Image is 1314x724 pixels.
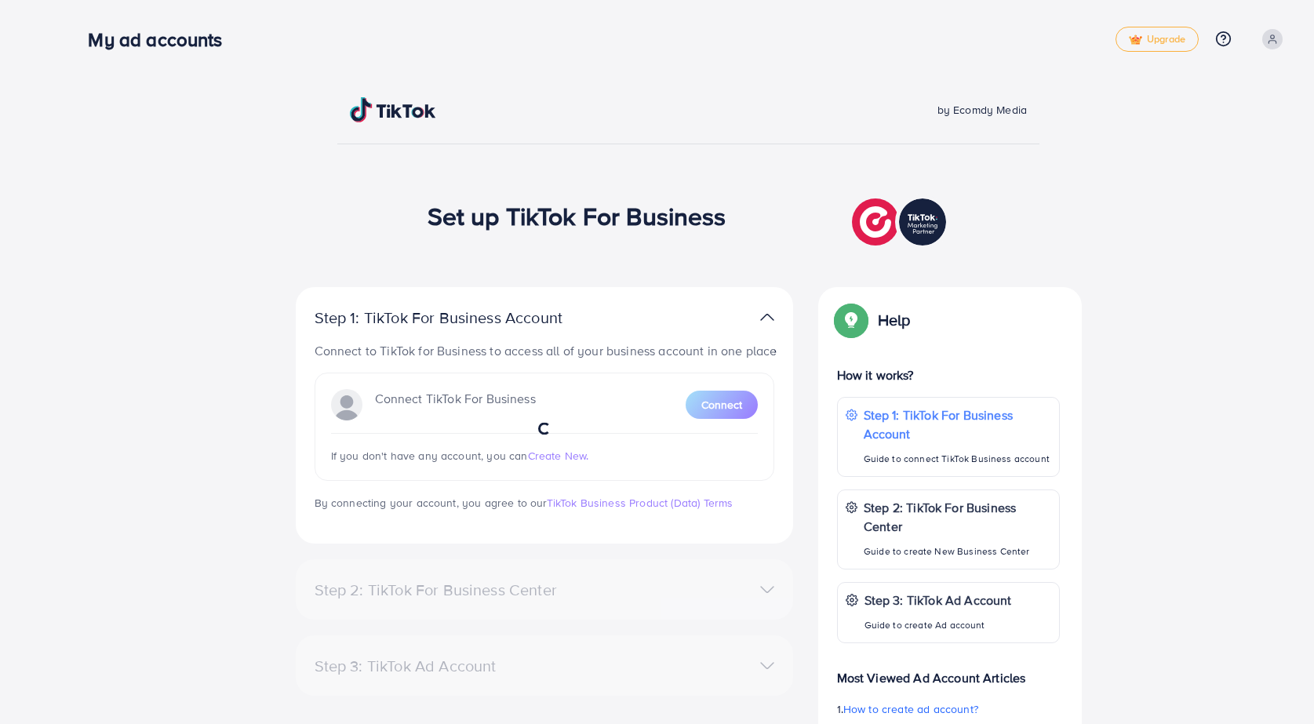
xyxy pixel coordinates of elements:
[852,195,950,249] img: TikTok partner
[428,201,726,231] h1: Set up TikTok For Business
[937,102,1027,118] span: by Ecomdy Media
[878,311,911,329] p: Help
[837,366,1060,384] p: How it works?
[1129,34,1185,45] span: Upgrade
[864,406,1051,443] p: Step 1: TikTok For Business Account
[1116,27,1199,52] a: tickUpgrade
[864,591,1012,609] p: Step 3: TikTok Ad Account
[315,308,613,327] p: Step 1: TikTok For Business Account
[1129,35,1142,45] img: tick
[864,542,1051,561] p: Guide to create New Business Center
[843,701,978,717] span: How to create ad account?
[864,449,1051,468] p: Guide to connect TikTok Business account
[837,656,1060,687] p: Most Viewed Ad Account Articles
[837,306,865,334] img: Popup guide
[864,498,1051,536] p: Step 2: TikTok For Business Center
[350,97,436,122] img: TikTok
[88,28,235,51] h3: My ad accounts
[837,700,1060,719] p: 1.
[864,616,1012,635] p: Guide to create Ad account
[760,306,774,329] img: TikTok partner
